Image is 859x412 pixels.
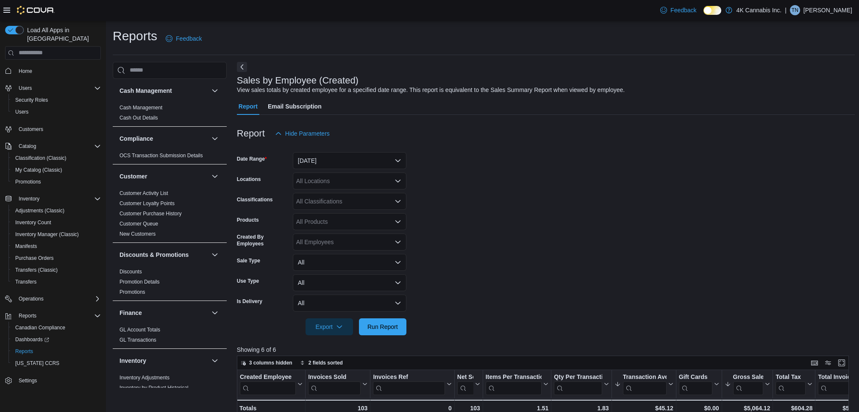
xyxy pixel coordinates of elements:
a: Cash Management [120,105,162,111]
button: Users [2,82,104,94]
span: Users [19,85,32,92]
span: Users [12,107,101,117]
span: Users [15,109,28,115]
span: Classification (Classic) [12,153,101,163]
span: Inventory Count [15,219,51,226]
button: Inventory [15,194,43,204]
div: Compliance [113,150,227,164]
span: Cash Out Details [120,114,158,121]
span: Discounts [120,268,142,275]
button: Reports [8,345,104,357]
div: Transaction Average [623,373,666,395]
a: Classification (Classic) [12,153,70,163]
span: Inventory Count [12,217,101,228]
button: Export [306,318,353,335]
span: Catalog [15,141,101,151]
a: Inventory by Product Historical [120,385,189,391]
button: Reports [2,310,104,322]
p: | [785,5,787,15]
a: Manifests [12,241,40,251]
button: Invoices Sold [308,373,367,395]
button: Customer [120,172,208,181]
span: Transfers (Classic) [15,267,58,273]
button: All [293,274,406,291]
span: Dashboards [15,336,49,343]
a: Promotion Details [120,279,160,285]
span: Transfers [15,278,36,285]
span: Feedback [670,6,696,14]
div: Gift Cards [679,373,712,381]
span: Adjustments (Classic) [12,206,101,216]
label: Products [237,217,259,223]
button: Gift Cards [679,373,719,395]
span: Operations [15,294,101,304]
button: Manifests [8,240,104,252]
button: Classification (Classic) [8,152,104,164]
span: Promotions [12,177,101,187]
div: Total Tax [776,373,806,395]
span: Promotions [120,289,145,295]
a: Dashboards [12,334,53,345]
button: [DATE] [293,152,406,169]
button: Catalog [2,140,104,152]
span: Reports [15,311,101,321]
h3: Report [237,128,265,139]
button: Open list of options [395,178,401,184]
h3: Cash Management [120,86,172,95]
button: Transaction Average [614,373,673,395]
a: Dashboards [8,334,104,345]
div: Gross Sales [733,373,763,381]
button: Display options [823,358,833,368]
label: Use Type [237,278,259,284]
span: Home [15,66,101,76]
button: Users [15,83,35,93]
a: Canadian Compliance [12,323,69,333]
span: Classification (Classic) [15,155,67,161]
button: Inventory [2,193,104,205]
span: Inventory Manager (Classic) [15,231,79,238]
button: Adjustments (Classic) [8,205,104,217]
div: Net Sold [457,373,473,381]
a: Promotions [12,177,44,187]
a: Purchase Orders [12,253,57,263]
span: GL Transactions [120,337,156,343]
a: Discounts [120,269,142,275]
span: Run Report [367,323,398,331]
div: Finance [113,325,227,348]
button: Compliance [210,134,220,144]
div: Invoices Ref [373,373,445,381]
span: Purchase Orders [12,253,101,263]
button: Security Roles [8,94,104,106]
a: Feedback [162,30,205,47]
button: Compliance [120,134,208,143]
button: Run Report [359,318,406,335]
button: My Catalog (Classic) [8,164,104,176]
a: Adjustments (Classic) [12,206,68,216]
a: Home [15,66,36,76]
label: Created By Employees [237,234,289,247]
button: Gross Sales [724,373,770,395]
a: [US_STATE] CCRS [12,358,63,368]
button: Purchase Orders [8,252,104,264]
span: Dashboards [12,334,101,345]
a: Customers [15,124,47,134]
p: 4K Cannabis Inc. [737,5,782,15]
span: Cash Management [120,104,162,111]
button: Net Sold [457,373,480,395]
a: Transfers (Classic) [12,265,61,275]
button: Finance [210,308,220,318]
button: Inventory Count [8,217,104,228]
div: Total Tax [776,373,806,381]
button: Keyboard shortcuts [809,358,820,368]
span: My Catalog (Classic) [15,167,62,173]
div: Discounts & Promotions [113,267,227,301]
nav: Complex example [5,61,101,409]
h3: Compliance [120,134,153,143]
button: Invoices Ref [373,373,451,395]
h3: Customer [120,172,147,181]
span: Inventory Manager (Classic) [12,229,101,239]
a: Settings [15,376,40,386]
span: Hide Parameters [285,129,330,138]
span: Settings [15,375,101,386]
